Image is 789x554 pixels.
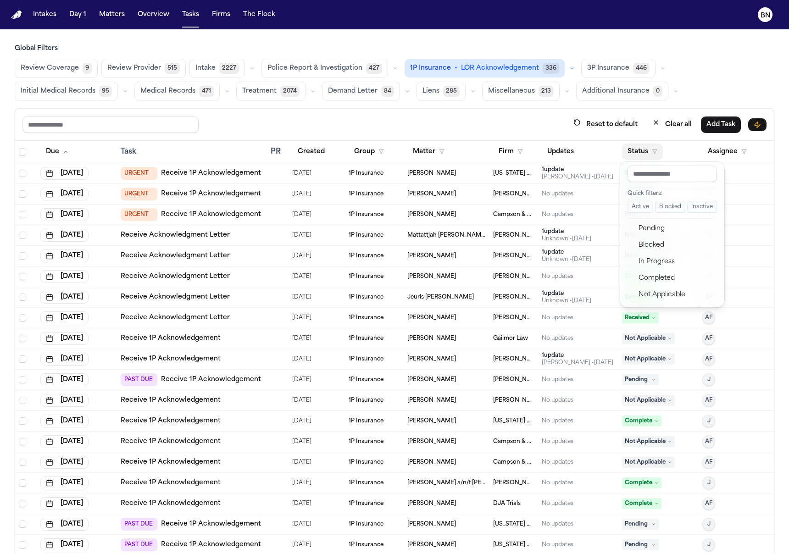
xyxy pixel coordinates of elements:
div: Completed [639,273,715,284]
button: Inactive [687,201,717,213]
div: Status [620,162,724,307]
button: Active [628,201,653,213]
div: Quick filters: [628,190,717,197]
div: Blocked [639,240,715,251]
button: Blocked [655,201,685,213]
button: Status [622,144,663,160]
div: Not Applicable [639,289,715,300]
div: Pending [639,223,715,234]
div: In Progress [639,256,715,267]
